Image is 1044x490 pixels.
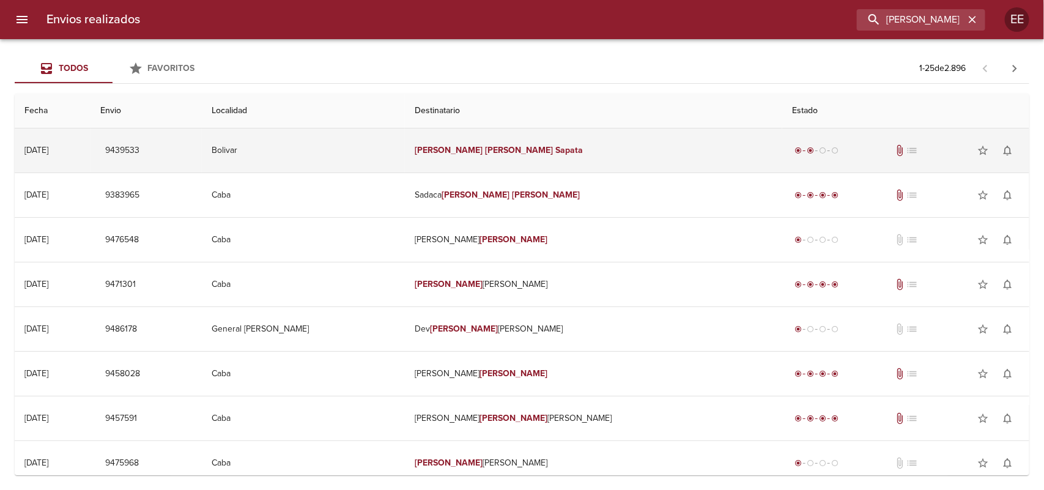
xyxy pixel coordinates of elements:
em: [PERSON_NAME] [415,458,483,468]
span: No tiene documentos adjuntos [894,323,906,335]
span: notifications_none [1001,368,1013,380]
span: No tiene documentos adjuntos [894,457,906,469]
th: Localidad [202,94,405,128]
div: Generado [792,457,841,469]
span: No tiene pedido asociado [906,412,918,425]
div: [DATE] [24,190,48,200]
span: notifications_none [1001,278,1013,291]
span: 9486178 [105,322,137,337]
span: notifications_none [1001,234,1013,246]
span: radio_button_checked [794,147,802,154]
div: [DATE] [24,234,48,245]
span: radio_button_unchecked [831,236,839,243]
span: No tiene pedido asociado [906,323,918,335]
div: [DATE] [24,145,48,155]
button: Agregar a favoritos [971,317,995,341]
em: [PERSON_NAME] [479,368,547,379]
span: star_border [977,278,989,291]
button: Agregar a favoritos [971,406,995,431]
span: radio_button_checked [794,325,802,333]
span: star_border [977,412,989,425]
input: buscar [857,9,964,31]
span: Todos [59,63,88,73]
span: notifications_none [1001,144,1013,157]
span: 9457591 [105,411,137,426]
span: No tiene pedido asociado [906,234,918,246]
em: Sapata [555,145,583,155]
td: Caba [202,396,405,440]
button: Activar notificaciones [995,406,1020,431]
div: Entregado [792,189,841,201]
span: Tiene documentos adjuntos [894,144,906,157]
div: Abrir información de usuario [1005,7,1029,32]
span: No tiene pedido asociado [906,278,918,291]
span: radio_button_checked [831,281,839,288]
span: No tiene pedido asociado [906,144,918,157]
button: 9439533 [100,139,144,162]
button: 9457591 [100,407,142,430]
span: radio_button_checked [794,281,802,288]
span: Tiene documentos adjuntos [894,412,906,425]
button: Agregar a favoritos [971,272,995,297]
div: [DATE] [24,458,48,468]
span: star_border [977,189,989,201]
td: Caba [202,173,405,217]
span: notifications_none [1001,189,1013,201]
span: radio_button_unchecked [807,236,814,243]
div: Despachado [792,144,841,157]
em: [PERSON_NAME] [512,190,580,200]
span: 9458028 [105,366,140,382]
span: radio_button_unchecked [819,236,826,243]
td: Sadaca [405,173,782,217]
button: Agregar a favoritos [971,451,995,475]
span: radio_button_unchecked [831,325,839,333]
h6: Envios realizados [46,10,140,29]
span: Tiene documentos adjuntos [894,189,906,201]
div: [DATE] [24,324,48,334]
div: EE [1005,7,1029,32]
p: 1 - 25 de 2.896 [919,62,966,75]
span: star_border [977,368,989,380]
span: notifications_none [1001,412,1013,425]
div: [DATE] [24,413,48,423]
span: 9471301 [105,277,136,292]
th: Estado [782,94,1029,128]
em: [PERSON_NAME] [479,234,547,245]
span: star_border [977,457,989,469]
span: 9475968 [105,456,139,471]
span: radio_button_checked [807,191,814,199]
div: Entregado [792,412,841,425]
span: radio_button_checked [819,281,826,288]
span: radio_button_checked [807,415,814,422]
span: radio_button_checked [831,415,839,422]
em: [PERSON_NAME] [415,279,483,289]
td: [PERSON_NAME] [PERSON_NAME] [405,396,782,440]
button: Activar notificaciones [995,317,1020,341]
span: notifications_none [1001,457,1013,469]
span: radio_button_checked [819,415,826,422]
td: Caba [202,262,405,306]
span: radio_button_checked [794,370,802,377]
th: Envio [91,94,202,128]
span: radio_button_checked [807,370,814,377]
span: radio_button_unchecked [807,459,814,467]
button: Activar notificaciones [995,138,1020,163]
button: Activar notificaciones [995,272,1020,297]
button: Activar notificaciones [995,228,1020,252]
em: [PERSON_NAME] [442,190,509,200]
button: Agregar a favoritos [971,138,995,163]
span: radio_button_unchecked [819,459,826,467]
span: radio_button_unchecked [819,147,826,154]
em: [PERSON_NAME] [415,145,483,155]
span: No tiene documentos adjuntos [894,234,906,246]
td: Dev [PERSON_NAME] [405,307,782,351]
div: Generado [792,323,841,335]
td: General [PERSON_NAME] [202,307,405,351]
td: Caba [202,441,405,485]
span: radio_button_checked [807,147,814,154]
span: radio_button_checked [794,236,802,243]
span: Tiene documentos adjuntos [894,368,906,380]
div: Tabs Envios [15,54,210,83]
span: radio_button_checked [819,370,826,377]
button: 9476548 [100,229,144,251]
